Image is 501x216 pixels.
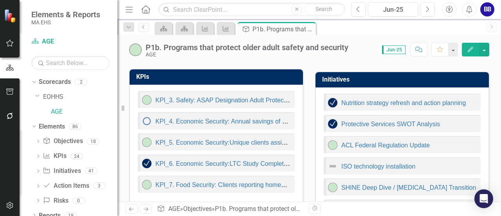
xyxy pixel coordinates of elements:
a: Action Items [43,182,89,191]
div: P1b. Programs that protect older adult safety and security [252,24,314,34]
div: 2 [75,79,87,85]
img: On-track [328,183,337,192]
a: Scorecards [39,78,71,87]
img: On-track [328,140,337,150]
a: ACL Federal Regulation Update [341,142,430,149]
div: 24 [70,153,83,160]
span: Search [315,6,332,12]
div: AGE [146,52,348,58]
span: Elements & Reports [31,10,100,19]
div: 0 [72,197,85,204]
h3: KPIs [136,73,299,80]
a: Elements [39,122,65,131]
img: On-track [142,95,151,105]
a: Protective Services SWOT Analysis [341,121,440,127]
a: Initiatives [43,167,81,176]
a: KPIs [43,152,66,161]
div: Open Intercom Messenger [474,189,493,208]
a: KPI_6. Economic Security:LTC Study Completion [155,160,292,167]
img: Complete [328,119,337,129]
div: 18 [87,138,99,145]
a: Objectives [183,205,212,212]
input: Search Below... [31,56,110,70]
a: Nutrition strategy refresh and action planning [341,100,466,106]
div: 41 [85,168,97,174]
small: MA EHS [31,19,100,25]
img: On-track [142,138,151,147]
img: ClearPoint Strategy [4,9,18,22]
a: ISO technology installation [341,163,415,170]
a: KPI_5. Economic Security:Unique clients assisted by Benefit Support Specialists (#) [155,139,388,146]
button: BB [480,2,494,16]
div: 86 [69,123,81,130]
img: Complete [328,98,337,107]
h3: Initiatives [322,76,485,83]
div: 3 [93,183,106,189]
img: No Information [142,116,151,126]
a: KPI_4. Economic Security: Annual savings of SHINE clients ($) [155,118,330,125]
a: EOHHS [43,93,117,102]
button: Search [304,4,343,15]
input: Search ClearPoint... [159,3,345,16]
img: Not Defined [328,162,337,171]
img: On-track [142,180,151,189]
a: AGE [51,107,117,116]
a: SHINE Deep Dive / [MEDICAL_DATA] Transition [341,184,476,191]
div: P1b. Programs that protect older adult safety and security [215,205,374,212]
img: Target Met [142,159,151,168]
span: Jun-25 [382,45,405,54]
a: AGE [168,205,180,212]
a: KPI_7. Food Security: Clients reporting home delivered meals help them live independently (%) [155,182,425,188]
div: P1b. Programs that protect older adult safety and security [146,43,348,52]
img: On-track [129,44,142,56]
a: Risks [43,196,68,205]
a: KPI_3. Safety: ASAP Designation Adult Protective Services compliance improvement (%) [155,97,402,103]
a: Objectives [43,137,83,146]
div: » » [157,205,303,214]
a: AGE [31,37,110,46]
div: Jun-25 [371,5,415,15]
button: Jun-25 [368,2,418,16]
